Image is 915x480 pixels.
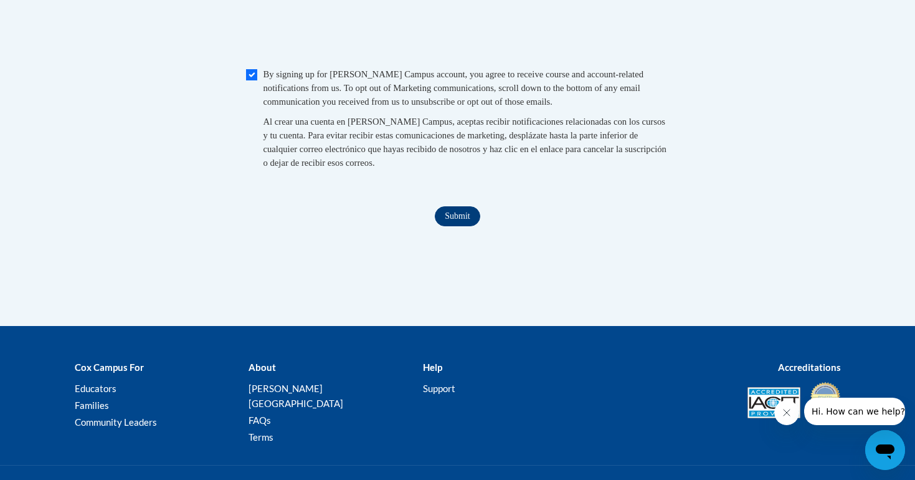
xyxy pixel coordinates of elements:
a: Terms [249,431,273,443]
input: Submit [435,206,480,226]
img: Accredited IACET® Provider [747,387,800,418]
iframe: Close message [774,400,799,425]
span: Al crear una cuenta en [PERSON_NAME] Campus, aceptas recibir notificaciones relacionadas con los ... [263,117,666,168]
b: Accreditations [778,362,841,373]
a: Families [75,400,109,411]
b: Help [423,362,442,373]
a: Community Leaders [75,416,157,428]
span: By signing up for [PERSON_NAME] Campus account, you agree to receive course and account-related n... [263,69,644,107]
iframe: Button to launch messaging window [865,430,905,470]
iframe: reCAPTCHA [363,12,552,61]
img: IDA® Accredited [810,381,841,425]
b: About [249,362,276,373]
b: Cox Campus For [75,362,144,373]
a: Educators [75,383,116,394]
a: FAQs [249,415,271,426]
a: [PERSON_NAME][GEOGRAPHIC_DATA] [249,383,343,409]
a: Support [423,383,455,394]
iframe: Message from company [804,398,905,425]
